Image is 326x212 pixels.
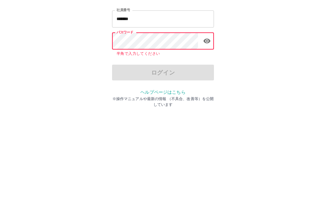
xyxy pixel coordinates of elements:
p: ※操作マニュアルや最新の情報 （不具合、改善等）を公開しています [112,148,214,159]
p: 半角で入力してください [117,103,209,109]
a: ヘルプページはこちら [140,142,185,147]
h2: ログイン [142,40,184,52]
label: 社員番号 [117,60,130,64]
label: パスワード [117,82,133,87]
